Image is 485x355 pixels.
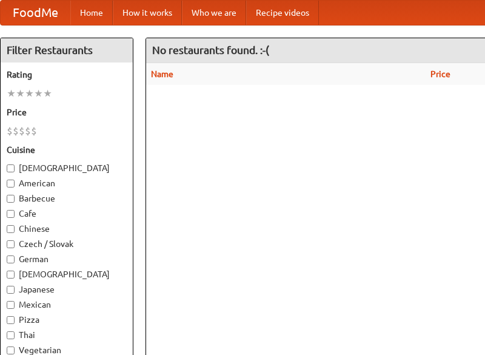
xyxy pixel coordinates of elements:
input: Barbecue [7,195,15,203]
label: Barbecue [7,192,127,205]
li: $ [25,124,31,138]
label: Japanese [7,283,127,296]
input: Thai [7,331,15,339]
input: [DEMOGRAPHIC_DATA] [7,271,15,279]
label: Pizza [7,314,127,326]
input: Pizza [7,316,15,324]
label: Cafe [7,208,127,220]
input: German [7,255,15,263]
input: [DEMOGRAPHIC_DATA] [7,164,15,172]
input: Vegetarian [7,347,15,354]
label: Thai [7,329,127,341]
li: $ [31,124,37,138]
label: Mexican [7,299,127,311]
label: Czech / Slovak [7,238,127,250]
label: [DEMOGRAPHIC_DATA] [7,268,127,280]
h5: Rating [7,69,127,81]
input: Mexican [7,301,15,309]
li: ★ [34,87,43,100]
ng-pluralize: No restaurants found. :-( [152,44,269,56]
a: Price [430,69,450,79]
a: Who we are [182,1,246,25]
a: FoodMe [1,1,70,25]
a: How it works [113,1,182,25]
li: ★ [43,87,52,100]
label: American [7,177,127,189]
li: ★ [7,87,16,100]
input: Czech / Slovak [7,240,15,248]
h5: Price [7,106,127,118]
input: Japanese [7,286,15,294]
input: American [7,180,15,188]
a: Name [151,69,173,79]
li: $ [13,124,19,138]
h4: Filter Restaurants [1,38,133,63]
label: [DEMOGRAPHIC_DATA] [7,162,127,174]
label: German [7,253,127,265]
li: ★ [16,87,25,100]
h5: Cuisine [7,144,127,156]
input: Cafe [7,210,15,218]
li: ★ [25,87,34,100]
a: Recipe videos [246,1,319,25]
li: $ [19,124,25,138]
label: Chinese [7,223,127,235]
a: Home [70,1,113,25]
input: Chinese [7,225,15,233]
li: $ [7,124,13,138]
